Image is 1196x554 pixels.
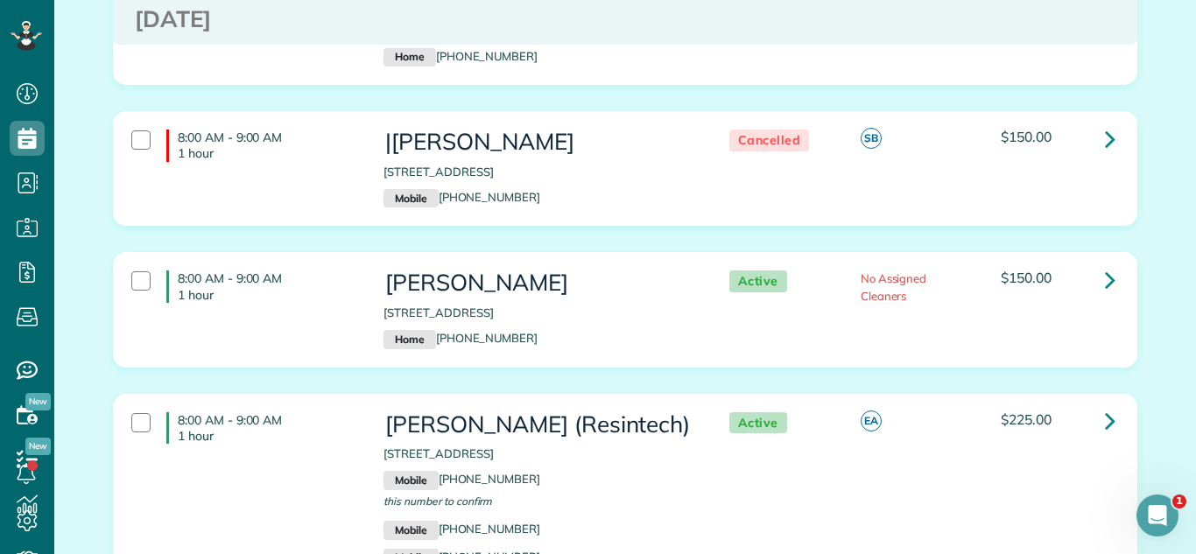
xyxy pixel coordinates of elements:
[383,164,693,180] p: [STREET_ADDRESS]
[178,428,357,444] p: 1 hour
[166,130,357,161] h4: 8:00 AM - 9:00 AM
[1001,269,1052,286] span: $150.00
[383,331,538,345] a: Home[PHONE_NUMBER]
[383,49,538,63] a: Home[PHONE_NUMBER]
[383,471,438,490] small: Mobile
[178,287,357,303] p: 1 hour
[861,410,882,431] span: EA
[729,270,787,292] span: Active
[383,189,438,208] small: Mobile
[383,190,540,204] a: Mobile[PHONE_NUMBER]
[1001,128,1052,145] span: $150.00
[383,130,693,155] h3: |[PERSON_NAME]
[861,128,882,149] span: SB
[25,393,51,410] span: New
[166,270,357,302] h4: 8:00 AM - 9:00 AM
[383,494,492,508] span: this number to confirm
[729,412,787,434] span: Active
[383,270,693,296] h3: [PERSON_NAME]
[135,7,1115,32] h3: [DATE]
[178,145,357,161] p: 1 hour
[383,521,438,540] small: Mobile
[1136,494,1178,536] iframe: Intercom live chat
[383,445,693,462] p: [STREET_ADDRESS]
[1172,494,1186,508] span: 1
[383,412,693,438] h3: [PERSON_NAME] (Resintech)
[383,330,435,349] small: Home
[383,305,693,321] p: [STREET_ADDRESS]
[166,412,357,444] h4: 8:00 AM - 9:00 AM
[383,48,435,67] small: Home
[25,438,51,455] span: New
[1001,410,1052,428] span: $225.00
[729,130,810,151] span: Cancelled
[861,271,927,302] span: No Assigned Cleaners
[383,522,540,536] a: Mobile[PHONE_NUMBER]
[383,472,540,486] a: Mobile[PHONE_NUMBER]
